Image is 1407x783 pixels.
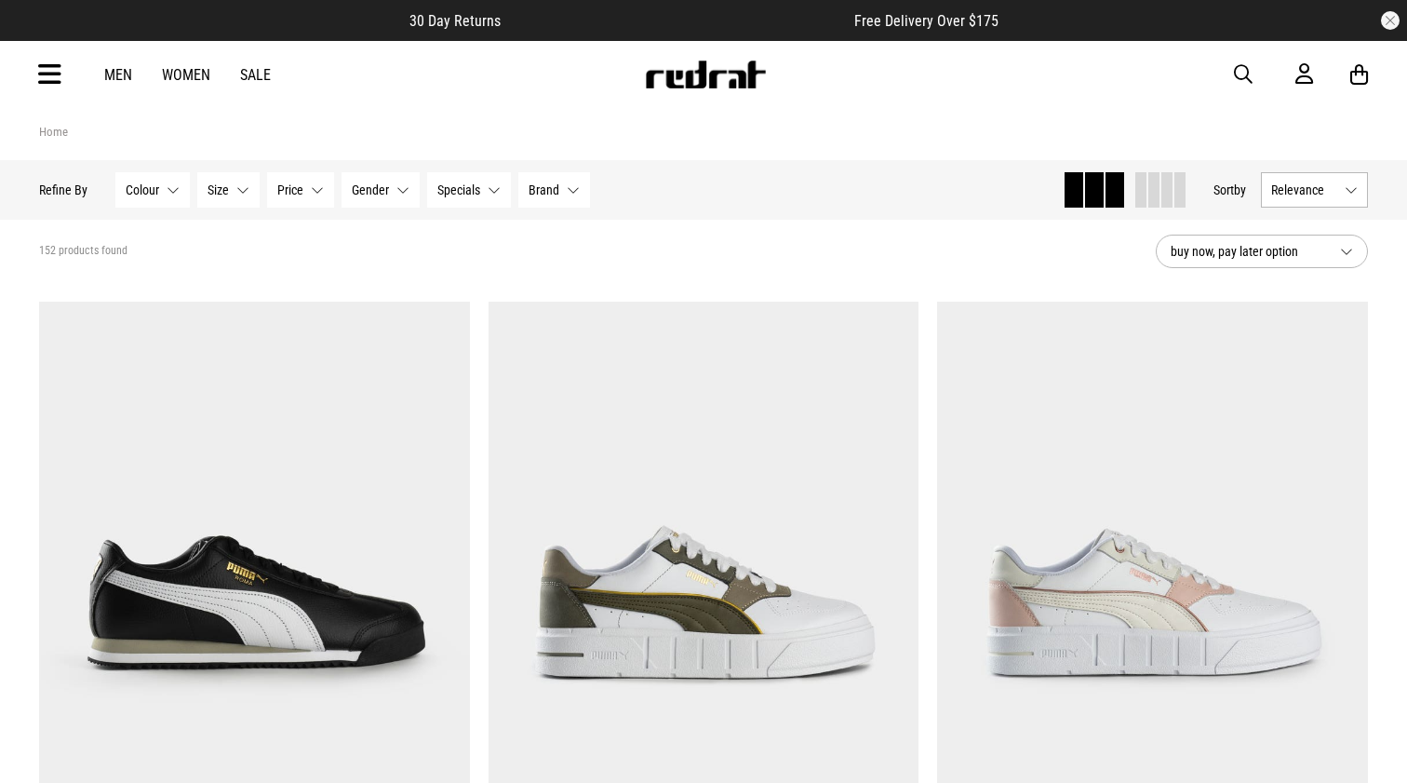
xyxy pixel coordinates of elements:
[208,182,229,197] span: Size
[1234,182,1246,197] span: by
[644,61,767,88] img: Redrat logo
[277,182,303,197] span: Price
[352,182,389,197] span: Gender
[197,172,260,208] button: Size
[409,12,501,30] span: 30 Day Returns
[518,172,590,208] button: Brand
[39,125,68,139] a: Home
[1261,172,1368,208] button: Relevance
[126,182,159,197] span: Colour
[854,12,998,30] span: Free Delivery Over $175
[1171,240,1325,263] span: buy now, pay later option
[115,172,190,208] button: Colour
[437,182,480,197] span: Specials
[162,66,210,84] a: Women
[240,66,271,84] a: Sale
[104,66,132,84] a: Men
[39,244,127,259] span: 152 products found
[1271,182,1337,197] span: Relevance
[427,172,511,208] button: Specials
[538,11,817,30] iframe: Customer reviews powered by Trustpilot
[529,182,559,197] span: Brand
[1213,179,1246,201] button: Sortby
[39,182,87,197] p: Refine By
[342,172,420,208] button: Gender
[267,172,334,208] button: Price
[1156,235,1368,268] button: buy now, pay later option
